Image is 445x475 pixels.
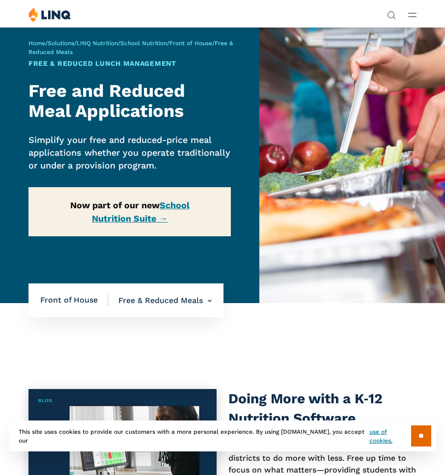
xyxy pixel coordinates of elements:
[28,58,231,69] h1: Free & Reduced Lunch Management
[70,200,190,224] strong: Now part of our new
[28,40,45,47] a: Home
[109,283,212,318] li: Free & Reduced Meals
[169,40,212,47] a: Front of House
[408,9,417,20] button: Open Main Menu
[28,81,185,121] strong: Free and Reduced Meal Applications
[228,389,417,428] h3: Doing More with a K‑12 Nutrition Software
[387,7,396,19] nav: Utility Navigation
[120,40,167,47] a: School Nutrition
[77,40,118,47] a: LINQ Nutrition
[28,134,231,171] p: Simplify your free and reduced-price meal applications whether you operate traditionally or under...
[48,40,74,47] a: Solutions
[40,295,109,306] span: Front of House
[28,40,233,56] span: / / / / /
[28,7,71,22] img: LINQ | K‑12 Software
[9,420,436,451] div: This site uses cookies to provide our customers with a more personal experience. By using [DOMAIN...
[387,10,396,19] button: Open Search Bar
[259,27,445,303] img: Free and Reduced Meals Banner
[369,427,411,445] a: use of cookies.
